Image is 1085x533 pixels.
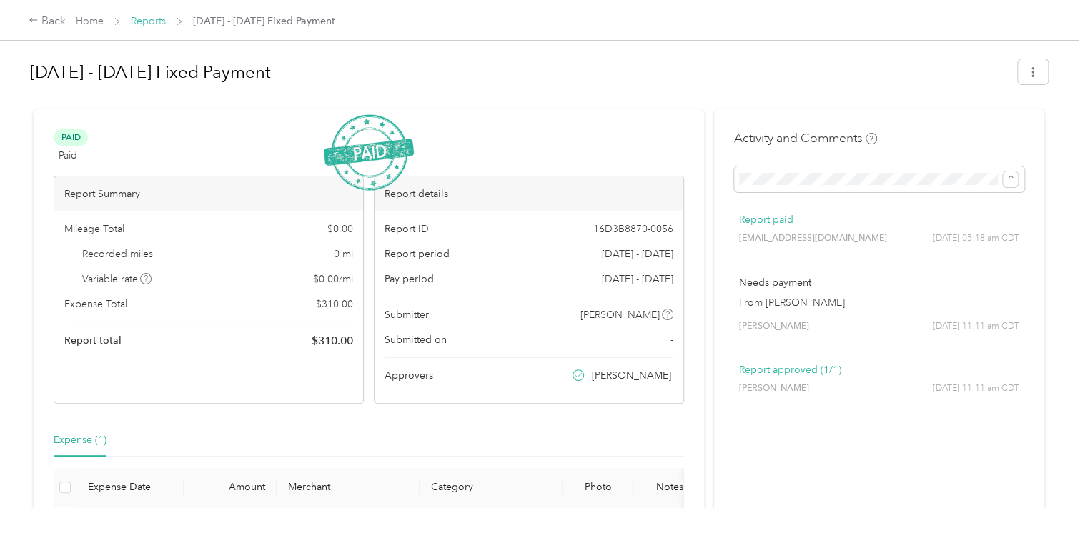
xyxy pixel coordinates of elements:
span: $ 310.00 [316,297,353,312]
span: [PERSON_NAME] [580,307,660,322]
h4: Activity and Comments [734,129,877,147]
th: Photo [563,468,634,507]
iframe: Everlance-gr Chat Button Frame [1005,453,1085,533]
span: [EMAIL_ADDRESS][DOMAIN_NAME] [739,232,887,245]
span: Recorded miles [82,246,153,261]
span: - [670,332,673,347]
a: Home [76,15,104,27]
span: [DATE] - [DATE] [602,272,673,287]
th: Merchant [277,468,420,507]
span: $ 0.00 / mi [313,272,353,287]
span: Expense Total [64,297,127,312]
span: Submitter [385,307,429,322]
div: Back [29,13,66,30]
span: Paid [59,148,77,163]
span: [PERSON_NAME] [592,368,671,383]
span: [DATE] - [DATE] [602,246,673,261]
p: Report approved (1/1) [739,362,1019,377]
a: Reports [131,15,166,27]
span: Submitted on [385,332,447,347]
span: [DATE] - [DATE] Fixed Payment [193,14,335,29]
span: [DATE] 11:11 am CDT [933,320,1019,333]
span: Report total [64,333,122,348]
th: Amount [184,468,277,507]
span: $ 0.00 [327,221,353,236]
p: From [PERSON_NAME] [739,295,1019,310]
div: Report details [375,176,683,211]
div: Report Summary [54,176,363,211]
span: $ 310.00 [312,332,353,349]
span: Report period [385,246,450,261]
span: Report ID [385,221,429,236]
p: Needs payment [739,275,1019,290]
span: Variable rate [82,272,152,287]
span: Paid [54,129,88,146]
h1: Jul 1 - 31, 2025 Fixed Payment [30,55,1008,89]
div: Expense (1) [54,432,106,448]
th: Notes [634,468,705,507]
span: [DATE] 11:11 am CDT [933,382,1019,395]
span: [DATE] 05:18 am CDT [933,232,1019,245]
th: Category [420,468,563,507]
p: Report paid [739,212,1019,227]
img: PaidStamp [324,114,414,191]
span: [PERSON_NAME] [739,382,809,395]
span: Mileage Total [64,221,124,236]
span: 16D3B8870-0056 [593,221,673,236]
th: Expense Date [76,468,184,507]
span: [PERSON_NAME] [739,320,809,333]
span: 0 mi [334,246,353,261]
span: Approvers [385,368,433,383]
span: Pay period [385,272,434,287]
